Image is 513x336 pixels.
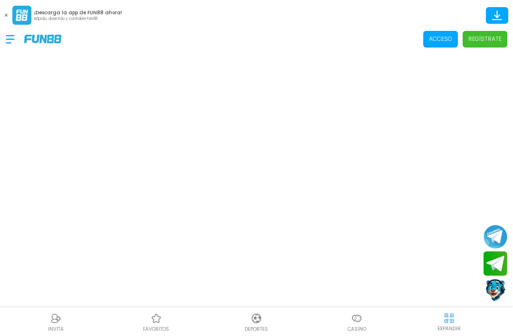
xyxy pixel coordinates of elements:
p: Regístrate [468,35,502,43]
img: hide [443,312,455,324]
p: favoritos [143,326,169,333]
img: Casino [351,313,362,324]
img: App Logo [12,6,31,25]
a: Casino FavoritosCasino Favoritosfavoritos [106,311,206,333]
img: Referral [50,313,62,324]
p: INVITA [48,326,64,333]
a: ReferralReferralINVITA [6,311,106,333]
p: EXPANDIR [437,325,461,332]
p: Deportes [245,326,268,333]
button: Join telegram [484,251,507,276]
a: DeportesDeportesDeportes [206,311,306,333]
button: Contact customer service [484,278,507,303]
img: Deportes [251,313,262,324]
p: Acceso [429,35,452,43]
p: Casino [348,326,366,333]
button: Join telegram channel [484,224,507,249]
img: Company Logo [24,35,61,43]
p: Rápido, divertido y confiable FUN88 [34,16,122,22]
p: ¡Descarga la app de FUN88 ahora! [34,9,122,16]
a: CasinoCasinoCasino [307,311,407,333]
img: Casino Favoritos [151,313,162,324]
